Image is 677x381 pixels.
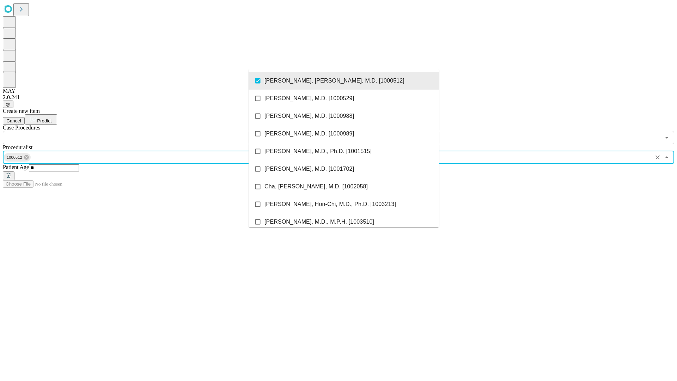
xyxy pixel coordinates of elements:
[264,182,368,191] span: Cha, [PERSON_NAME], M.D. [1002058]
[662,152,672,162] button: Close
[3,88,674,94] div: MAY
[264,112,354,120] span: [PERSON_NAME], M.D. [1000988]
[264,165,354,173] span: [PERSON_NAME], M.D. [1001702]
[25,114,57,125] button: Predict
[264,147,372,156] span: [PERSON_NAME], M.D., Ph.D. [1001515]
[3,125,40,131] span: Scheduled Procedure
[264,94,354,103] span: [PERSON_NAME], M.D. [1000529]
[4,153,31,162] div: 1000512
[3,164,29,170] span: Patient Age
[3,117,25,125] button: Cancel
[662,133,672,143] button: Open
[4,153,25,162] span: 1000512
[6,118,21,123] span: Cancel
[3,94,674,101] div: 2.0.241
[264,77,404,85] span: [PERSON_NAME], [PERSON_NAME], M.D. [1000512]
[653,152,663,162] button: Clear
[3,108,40,114] span: Create new item
[3,144,32,150] span: Proceduralist
[37,118,51,123] span: Predict
[264,200,396,208] span: [PERSON_NAME], Hon-Chi, M.D., Ph.D. [1003213]
[3,101,13,108] button: @
[6,102,11,107] span: @
[264,129,354,138] span: [PERSON_NAME], M.D. [1000989]
[264,218,374,226] span: [PERSON_NAME], M.D., M.P.H. [1003510]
